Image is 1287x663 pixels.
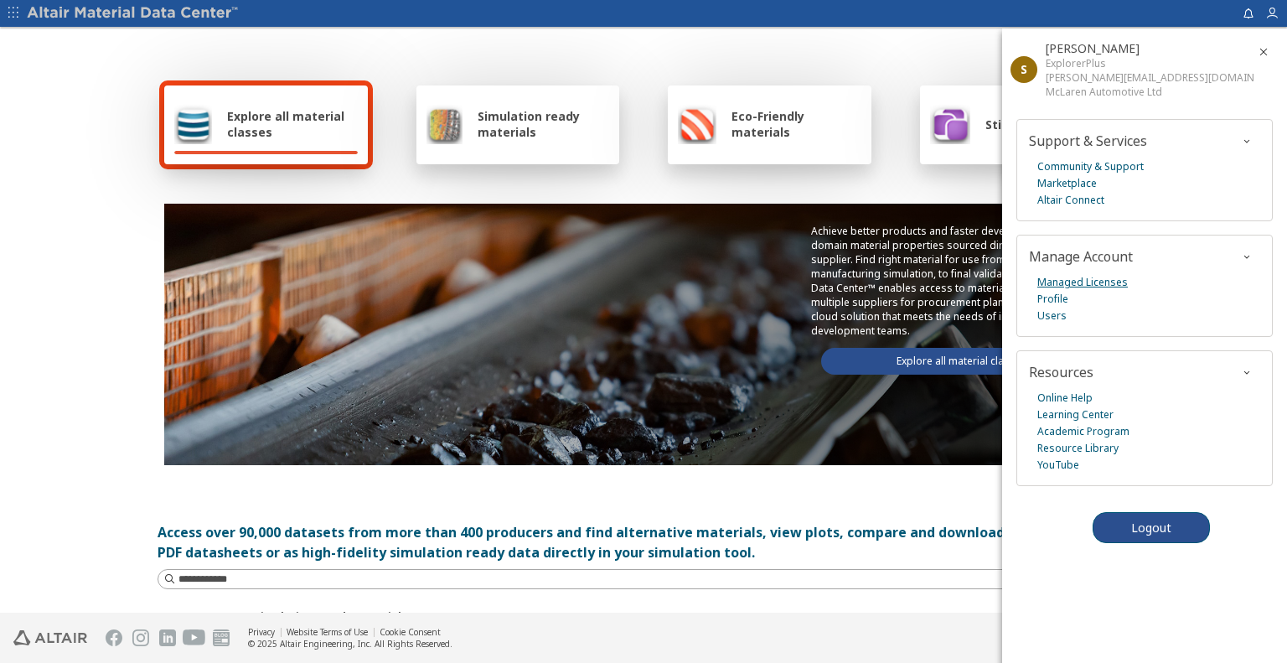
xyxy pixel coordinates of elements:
img: Eco-Friendly materials [678,104,716,144]
a: Learning Center [1037,407,1114,423]
div: McLaren Automotive Ltd [1046,85,1253,99]
span: Logout [1131,520,1171,536]
span: Eco-Friendly materials [731,108,861,140]
p: Achieve better products and faster development with multi-domain material properties sourced dire... [811,224,1113,338]
a: Users [1037,308,1067,324]
img: Altair Engineering [13,630,87,645]
div: ExplorerPlus [1046,56,1253,70]
a: Online Help [1037,390,1093,407]
div: Access over 90,000 datasets from more than 400 producers and find alternative materials, view plo... [158,522,1129,562]
a: Explore all material classes [821,348,1103,375]
span: Support & Services [1029,132,1147,150]
button: Logout [1093,512,1210,543]
span: S [1021,61,1027,77]
a: Academic Program [1037,423,1129,440]
p: Instant access to simulations ready materials [158,609,1129,624]
img: Explore all material classes [174,104,212,144]
a: Managed Licenses [1037,274,1128,291]
span: Simulation ready materials [478,108,609,140]
a: YouTube [1037,457,1079,474]
div: [PERSON_NAME][EMAIL_ADDRESS][DOMAIN_NAME] [1046,70,1253,85]
a: Community & Support [1037,158,1144,175]
a: Website Terms of Use [287,626,368,638]
div: © 2025 Altair Engineering, Inc. All Rights Reserved. [248,638,452,650]
img: Stick-Slip database [930,104,970,144]
a: Resource Library [1037,440,1119,457]
span: Manage Account [1029,247,1133,266]
img: Altair Material Data Center [27,5,240,22]
a: Altair Connect [1037,192,1104,209]
a: Profile [1037,291,1068,308]
span: Stick-Slip database [985,117,1103,132]
a: Marketplace [1037,175,1097,192]
span: Explore all material classes [227,108,358,140]
span: Resources [1029,363,1093,381]
img: Simulation ready materials [426,104,463,144]
a: Privacy [248,626,275,638]
a: Cookie Consent [380,626,441,638]
span: Stefan Sedonja [1046,40,1140,56]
